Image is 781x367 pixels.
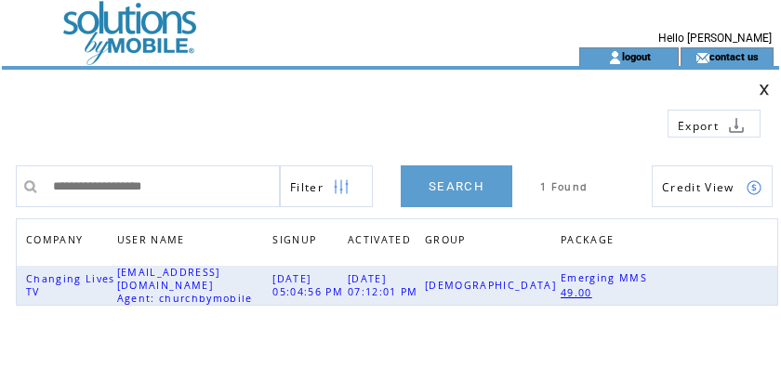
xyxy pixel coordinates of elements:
a: COMPANY [26,233,87,244]
span: Changing Lives TV [26,272,115,298]
img: account_icon.gif [608,50,622,65]
a: ACTIVATED [348,229,420,256]
a: Export [668,110,761,138]
span: GROUP [425,229,470,256]
img: download.png [728,117,745,134]
span: Emerging MMS [561,271,652,284]
span: Hello [PERSON_NAME] [658,32,772,45]
a: USER NAME [117,233,190,244]
a: 49.00 [561,284,602,300]
span: SIGNUP [272,229,321,256]
a: Filter [280,165,373,207]
span: Show filters [290,179,324,195]
span: [DEMOGRAPHIC_DATA] [425,279,561,292]
span: [DATE] 07:12:01 PM [348,272,423,298]
img: credits.png [746,179,762,196]
span: 1 Found [540,180,588,193]
span: Export to csv file [678,118,719,134]
a: PACKAGE [561,229,623,256]
a: SIGNUP [272,233,321,244]
span: COMPANY [26,229,87,256]
img: filters.png [333,166,350,208]
span: Show Credits View [662,179,735,195]
a: SEARCH [401,165,512,207]
span: 49.00 [561,286,597,299]
a: logout [622,50,651,62]
span: [DATE] 05:04:56 PM [272,272,348,298]
span: ACTIVATED [348,229,416,256]
span: [EMAIL_ADDRESS][DOMAIN_NAME] Agent: churchbymobile [117,266,258,305]
span: PACKAGE [561,229,618,256]
img: contact_us_icon.gif [695,50,709,65]
a: contact us [709,50,759,62]
a: Credit View [652,165,773,207]
span: USER NAME [117,229,190,256]
a: GROUP [425,229,475,256]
